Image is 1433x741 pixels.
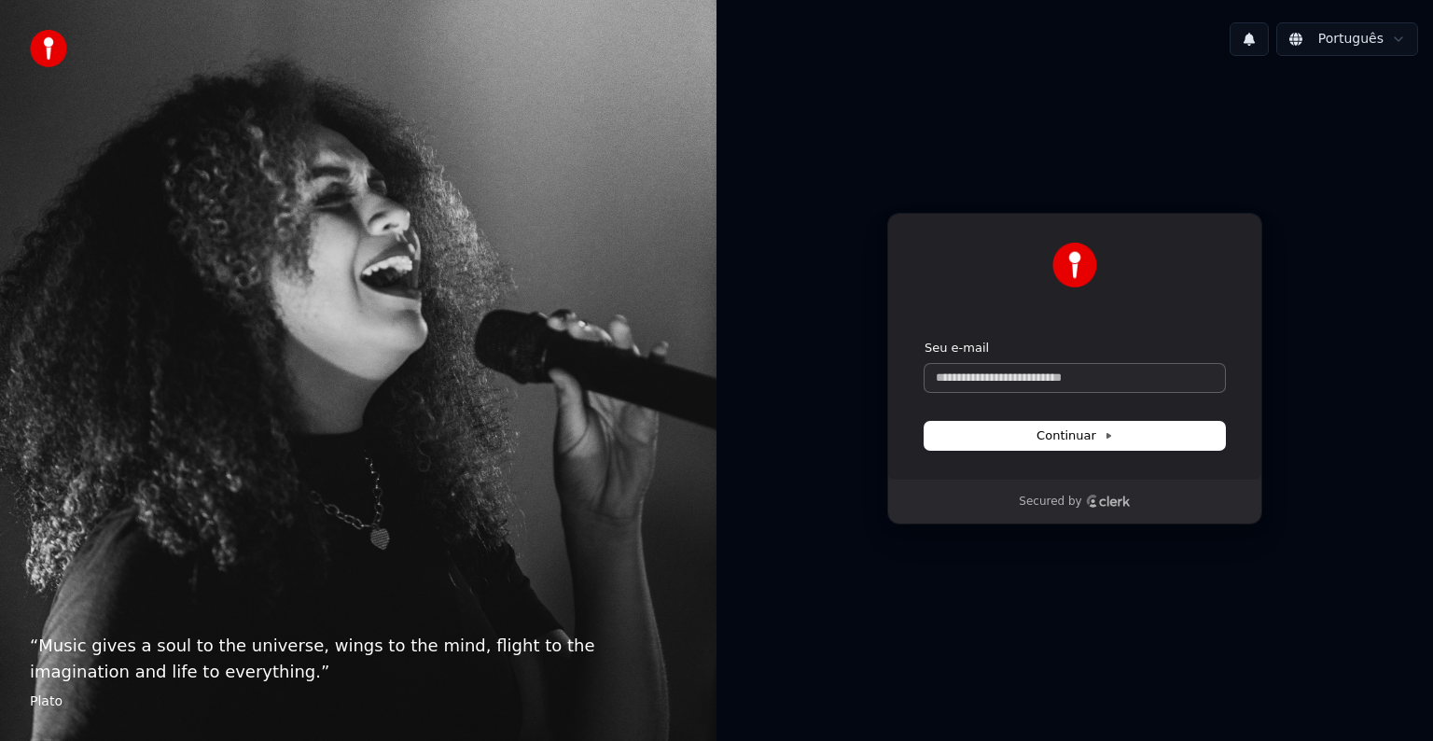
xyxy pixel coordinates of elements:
[925,340,989,357] label: Seu e-mail
[30,633,687,685] p: “ Music gives a soul to the universe, wings to the mind, flight to the imagination and life to ev...
[1086,495,1131,508] a: Clerk logo
[30,692,687,711] footer: Plato
[1036,427,1113,444] span: Continuar
[1052,243,1097,287] img: Youka
[30,30,67,67] img: youka
[925,422,1225,450] button: Continuar
[1019,495,1081,510] p: Secured by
